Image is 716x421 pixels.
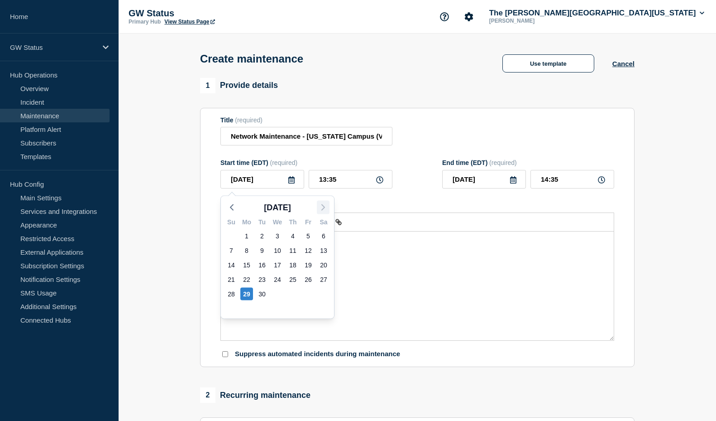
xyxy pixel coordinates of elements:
[317,273,330,286] div: Saturday, Sep 27, 2025
[487,9,706,18] button: The [PERSON_NAME][GEOGRAPHIC_DATA][US_STATE]
[129,19,161,25] p: Primary Hub
[220,159,392,166] div: Start time (EDT)
[256,259,268,271] div: Tuesday, Sep 16, 2025
[612,60,635,68] button: Cancel
[240,259,253,271] div: Monday, Sep 15, 2025
[254,217,270,229] div: Tu
[129,8,310,19] p: GW Status
[316,217,331,229] div: Sa
[332,217,345,227] button: Toggle link
[317,259,330,271] div: Saturday, Sep 20, 2025
[271,230,284,242] div: Wednesday, Sep 3, 2025
[271,244,284,257] div: Wednesday, Sep 10, 2025
[240,273,253,286] div: Monday, Sep 22, 2025
[442,170,526,189] input: YYYY-MM-DD
[221,232,614,340] div: Message
[302,230,315,242] div: Friday, Sep 5, 2025
[200,78,278,93] div: Provide details
[270,217,285,229] div: We
[225,288,238,300] div: Sunday, Sep 28, 2025
[240,230,253,242] div: Monday, Sep 1, 2025
[220,170,304,189] input: YYYY-MM-DD
[286,230,299,242] div: Thursday, Sep 4, 2025
[301,217,316,229] div: Fr
[200,387,310,403] div: Recurring maintenance
[256,230,268,242] div: Tuesday, Sep 2, 2025
[240,244,253,257] div: Monday, Sep 8, 2025
[286,259,299,271] div: Thursday, Sep 18, 2025
[225,259,238,271] div: Sunday, Sep 14, 2025
[286,244,299,257] div: Thursday, Sep 11, 2025
[224,217,239,229] div: Su
[302,273,315,286] div: Friday, Sep 26, 2025
[220,116,392,124] div: Title
[240,288,253,300] div: Monday, Sep 29, 2025
[220,202,614,209] div: Message
[256,288,268,300] div: Tuesday, Sep 30, 2025
[317,244,330,257] div: Saturday, Sep 13, 2025
[285,217,301,229] div: Th
[271,273,284,286] div: Wednesday, Sep 24, 2025
[235,350,400,358] p: Suppress automated incidents during maintenance
[164,19,215,25] a: View Status Page
[502,54,594,73] button: Use template
[302,259,315,271] div: Friday, Sep 19, 2025
[225,273,238,286] div: Sunday, Sep 21, 2025
[487,18,582,24] p: [PERSON_NAME]
[270,159,298,166] span: (required)
[264,201,291,214] span: [DATE]
[222,351,228,357] input: Suppress automated incidents during maintenance
[302,244,315,257] div: Friday, Sep 12, 2025
[10,44,97,51] p: GW Status
[225,244,238,257] div: Sunday, Sep 7, 2025
[489,159,517,166] span: (required)
[309,170,392,189] input: HH:MM
[530,170,614,189] input: HH:MM
[200,387,215,403] span: 2
[239,217,254,229] div: Mo
[256,244,268,257] div: Tuesday, Sep 9, 2025
[271,259,284,271] div: Wednesday, Sep 17, 2025
[317,230,330,242] div: Saturday, Sep 6, 2025
[256,273,268,286] div: Tuesday, Sep 23, 2025
[442,159,614,166] div: End time (EDT)
[435,7,454,26] button: Support
[286,273,299,286] div: Thursday, Sep 25, 2025
[459,7,478,26] button: Account settings
[220,127,392,145] input: Title
[200,53,303,65] h1: Create maintenance
[235,116,263,124] span: (required)
[200,78,215,93] span: 1
[260,201,295,214] button: [DATE]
